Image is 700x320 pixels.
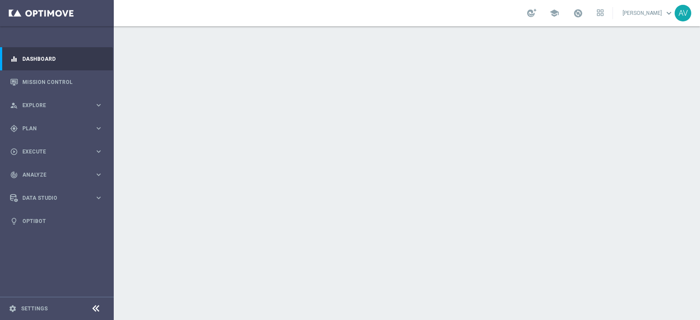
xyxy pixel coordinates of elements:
button: Data Studio keyboard_arrow_right [10,195,103,202]
i: keyboard_arrow_right [94,170,103,179]
i: person_search [10,101,18,109]
span: Explore [22,103,94,108]
i: keyboard_arrow_right [94,124,103,132]
a: Dashboard [22,47,103,70]
a: Optibot [22,209,103,233]
button: track_changes Analyze keyboard_arrow_right [10,171,103,178]
i: equalizer [10,55,18,63]
span: school [549,8,559,18]
a: Mission Control [22,70,103,94]
button: equalizer Dashboard [10,56,103,63]
span: Data Studio [22,195,94,201]
i: lightbulb [10,217,18,225]
div: Mission Control [10,70,103,94]
i: keyboard_arrow_right [94,194,103,202]
i: keyboard_arrow_right [94,101,103,109]
div: Plan [10,125,94,132]
i: keyboard_arrow_right [94,147,103,156]
span: Execute [22,149,94,154]
a: Settings [21,306,48,311]
div: Dashboard [10,47,103,70]
button: play_circle_outline Execute keyboard_arrow_right [10,148,103,155]
i: play_circle_outline [10,148,18,156]
div: Execute [10,148,94,156]
button: lightbulb Optibot [10,218,103,225]
i: track_changes [10,171,18,179]
button: person_search Explore keyboard_arrow_right [10,102,103,109]
button: gps_fixed Plan keyboard_arrow_right [10,125,103,132]
div: Data Studio [10,194,94,202]
span: Analyze [22,172,94,177]
a: [PERSON_NAME]keyboard_arrow_down [622,7,675,20]
i: settings [9,305,17,313]
div: AV [675,5,691,21]
div: Optibot [10,209,103,233]
div: Explore [10,101,94,109]
div: Analyze [10,171,94,179]
span: Plan [22,126,94,131]
button: Mission Control [10,79,103,86]
i: gps_fixed [10,125,18,132]
span: keyboard_arrow_down [664,8,674,18]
